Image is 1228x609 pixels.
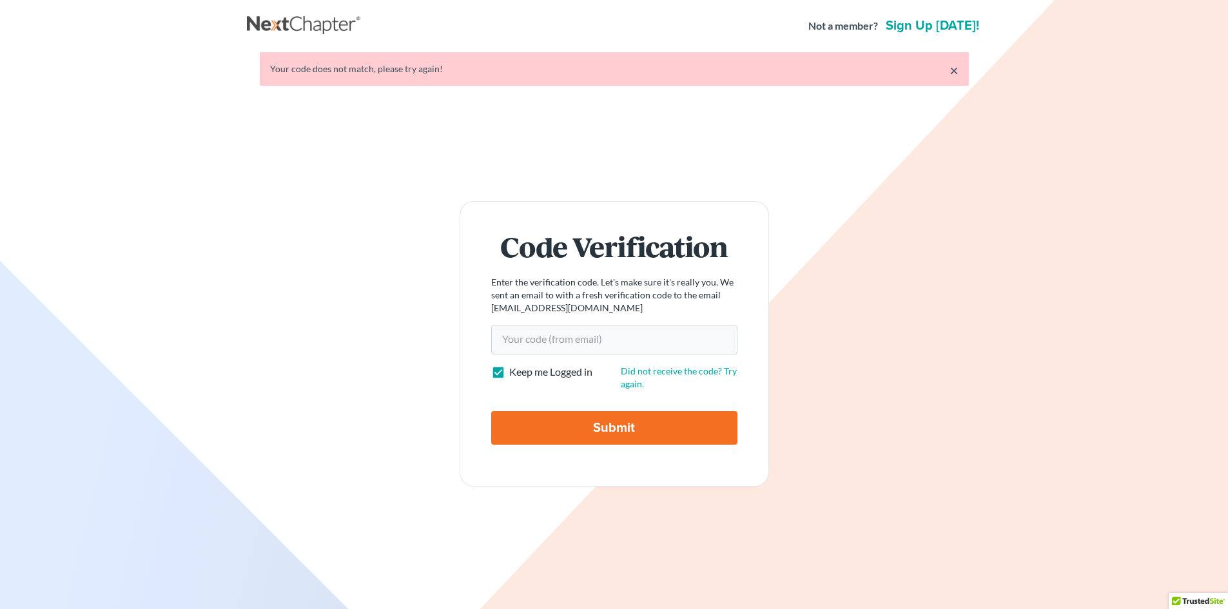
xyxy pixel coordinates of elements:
[509,365,592,380] label: Keep me Logged in
[491,233,737,260] h1: Code Verification
[621,365,737,389] a: Did not receive the code? Try again.
[808,19,878,34] strong: Not a member?
[491,276,737,314] p: Enter the verification code. Let's make sure it's really you. We sent an email to with a fresh ve...
[491,325,737,354] input: Your code (from email)
[491,411,737,445] input: Submit
[883,19,982,32] a: Sign up [DATE]!
[950,63,959,78] a: ×
[270,63,959,75] div: Your code does not match, please try again!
